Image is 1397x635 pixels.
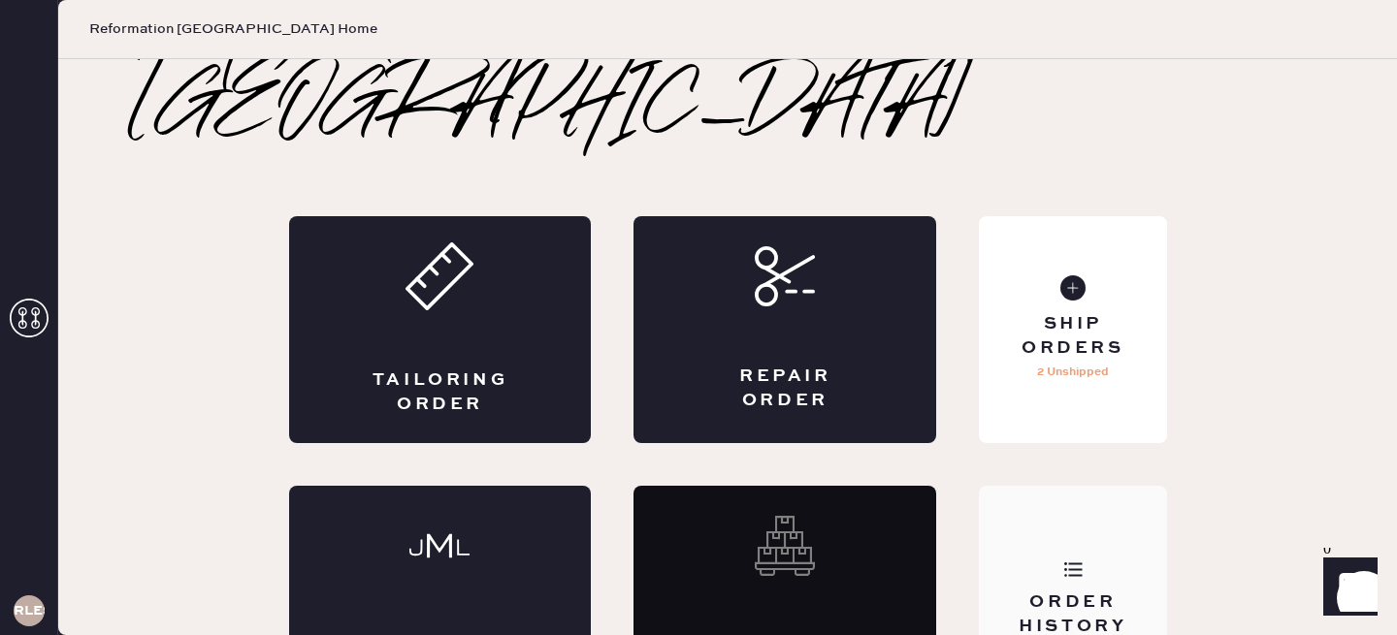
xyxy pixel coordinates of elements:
[1305,548,1388,631] iframe: Front Chat
[89,19,377,39] span: Reformation [GEOGRAPHIC_DATA] Home
[367,368,514,417] div: Tailoring Order
[1037,361,1109,384] p: 2 Unshipped
[14,604,45,618] h3: RLESA
[711,365,859,413] div: Repair Order
[994,312,1151,361] div: Ship Orders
